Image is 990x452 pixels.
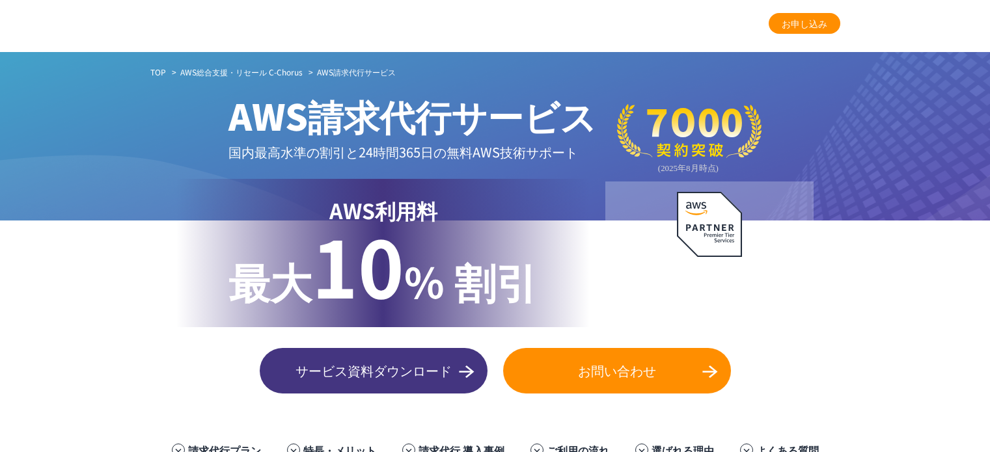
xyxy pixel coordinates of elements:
[312,208,404,321] span: 10
[651,265,768,313] p: AWS最上位 プレミアティア サービスパートナー
[617,104,762,174] img: 契約件数
[694,17,749,31] a: よくある質問
[677,192,742,257] img: AWSプレミアティアサービスパートナー
[150,66,166,78] a: TOP
[228,89,596,141] span: AWS請求代行サービス
[769,13,840,34] a: お申し込み
[180,66,303,78] a: AWS総合支援・リセール C-Chorus
[503,348,731,393] a: お問い合わせ
[228,141,596,163] p: 国内最高水準の割引と 24時間365日の無料AWS技術サポート
[519,17,583,31] a: 特長・メリット
[437,17,501,31] a: 請求代行プラン
[503,361,731,380] span: お問い合わせ
[317,66,396,77] span: AWS請求代行サービス
[260,348,488,393] a: サービス資料ダウンロード
[601,17,676,31] a: 請求代行 導入事例
[228,226,538,312] p: % 割引
[228,194,538,226] p: AWS利用料
[260,361,488,380] span: サービス資料ダウンロード
[769,17,840,31] span: お申し込み
[228,250,312,310] span: 最大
